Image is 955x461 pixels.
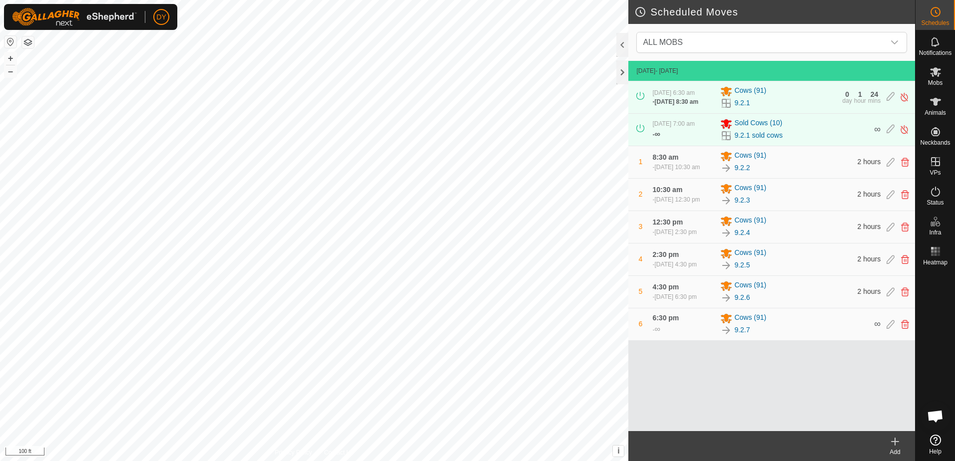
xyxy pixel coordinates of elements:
[928,80,943,86] span: Mobs
[919,50,952,56] span: Notifications
[900,124,909,135] img: Turn off schedule move
[923,259,948,265] span: Heatmap
[854,98,866,104] div: hour
[734,195,750,206] a: 9.2.3
[4,36,16,48] button: Reset Map
[652,218,683,226] span: 12:30 pm
[652,186,682,194] span: 10:30 am
[920,140,950,146] span: Neckbands
[734,292,750,303] a: 9.2.6
[734,85,766,97] span: Cows (91)
[921,20,949,26] span: Schedules
[652,89,694,96] span: [DATE] 6:30 am
[875,448,915,457] div: Add
[720,195,732,207] img: To
[885,32,905,52] div: dropdown trigger
[652,250,679,258] span: 2:30 pm
[655,67,678,74] span: - [DATE]
[654,229,696,235] span: [DATE] 2:30 pm
[734,150,766,162] span: Cows (91)
[734,280,766,292] span: Cows (91)
[734,228,750,238] a: 9.2.4
[874,319,881,329] span: ∞
[652,314,679,322] span: 6:30 pm
[652,97,698,106] div: -
[929,230,941,235] span: Infra
[639,190,643,198] span: 2
[929,449,942,455] span: Help
[652,163,700,172] div: -
[4,65,16,77] button: –
[275,448,312,457] a: Privacy Policy
[639,32,885,52] span: ALL MOBS
[4,52,16,64] button: +
[734,247,766,259] span: Cows (91)
[639,320,643,328] span: 6
[654,261,696,268] span: [DATE] 4:30 pm
[734,183,766,195] span: Cows (91)
[868,98,881,104] div: mins
[930,170,941,176] span: VPs
[654,164,700,171] span: [DATE] 10:30 am
[643,38,682,46] span: ALL MOBS
[858,158,881,166] span: 2 hours
[652,128,660,140] div: -
[22,36,34,48] button: Map Layers
[652,260,696,269] div: -
[639,287,643,295] span: 5
[720,259,732,271] img: To
[652,228,696,236] div: -
[734,118,782,130] span: Sold Cows (10)
[639,255,643,263] span: 4
[634,6,915,18] h2: Scheduled Moves
[654,196,700,203] span: [DATE] 12:30 pm
[720,292,732,304] img: To
[871,91,879,98] div: 24
[12,8,137,26] img: Gallagher Logo
[874,124,881,134] span: ∞
[720,227,732,239] img: To
[916,431,955,459] a: Help
[636,67,655,74] span: [DATE]
[900,92,909,102] img: Turn off schedule move
[613,446,624,457] button: i
[720,162,732,174] img: To
[652,153,678,161] span: 8:30 am
[639,223,643,230] span: 3
[842,98,852,104] div: day
[734,325,750,335] a: 9.2.7
[324,448,354,457] a: Contact Us
[639,158,643,166] span: 1
[858,287,881,295] span: 2 hours
[734,98,750,108] a: 9.2.1
[654,325,660,333] span: ∞
[652,120,694,127] span: [DATE] 7:00 am
[858,255,881,263] span: 2 hours
[652,195,700,204] div: -
[654,293,696,300] span: [DATE] 6:30 pm
[654,98,698,105] span: [DATE] 8:30 am
[652,323,660,335] div: -
[720,324,732,336] img: To
[921,401,951,431] a: Open chat
[734,130,783,141] a: 9.2.1 sold cows
[858,190,881,198] span: 2 hours
[927,200,944,206] span: Status
[156,12,166,22] span: DY
[858,223,881,230] span: 2 hours
[652,292,696,301] div: -
[858,91,862,98] div: 1
[734,215,766,227] span: Cows (91)
[734,260,750,270] a: 9.2.5
[925,110,946,116] span: Animals
[654,130,660,138] span: ∞
[652,283,679,291] span: 4:30 pm
[734,312,766,324] span: Cows (91)
[845,91,849,98] div: 0
[617,447,619,455] span: i
[734,163,750,173] a: 9.2.2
